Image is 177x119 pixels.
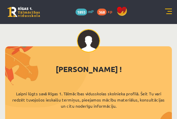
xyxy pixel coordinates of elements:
[97,9,107,15] span: 368
[108,9,112,14] span: xp
[77,29,100,52] img: Gabriels Rimeiks
[5,91,172,109] div: Laipni lūgts savā Rīgas 1. Tālmācības vidusskolas skolnieka profilā. Šeit Tu vari redzēt tuvojošo...
[8,7,40,17] a: Rīgas 1. Tālmācības vidusskola
[5,63,172,75] div: [PERSON_NAME] !
[76,9,87,15] span: 1893
[88,9,94,14] span: mP
[97,9,115,14] a: 368 xp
